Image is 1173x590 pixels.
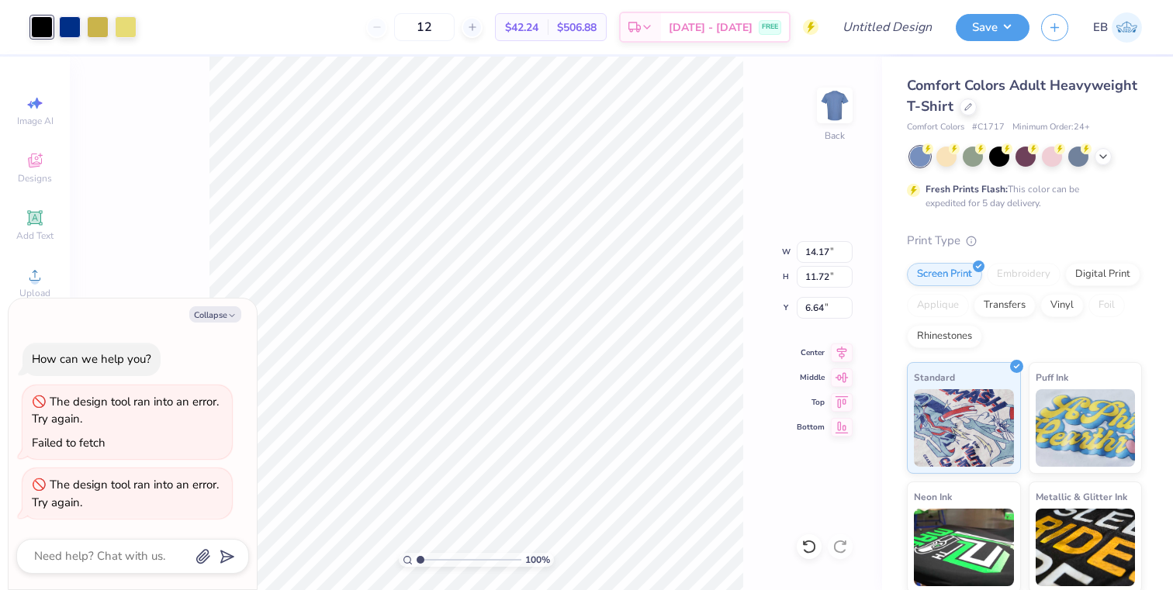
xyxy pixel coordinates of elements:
img: Emily Breit [1112,12,1142,43]
span: Minimum Order: 24 + [1012,121,1090,134]
span: Comfort Colors [907,121,964,134]
input: Untitled Design [830,12,944,43]
div: Screen Print [907,263,982,286]
div: The design tool ran into an error. Try again. [32,477,219,510]
img: Standard [914,389,1014,467]
span: $42.24 [505,19,538,36]
div: Failed to fetch [32,435,106,450]
span: $506.88 [557,19,597,36]
button: Save [956,14,1029,41]
img: Back [819,90,850,121]
span: Metallic & Glitter Ink [1036,488,1127,505]
span: Neon Ink [914,488,952,505]
div: Foil [1088,294,1125,317]
span: [DATE] - [DATE] [669,19,753,36]
div: Print Type [907,232,1142,250]
div: Embroidery [987,263,1061,286]
span: Center [797,347,825,358]
input: – – [394,13,455,41]
div: Vinyl [1040,294,1084,317]
div: Back [825,129,845,143]
span: Standard [914,369,955,385]
div: Applique [907,294,969,317]
span: Image AI [17,115,54,127]
span: Middle [797,372,825,383]
span: Upload [19,287,50,299]
span: # C1717 [972,121,1005,134]
div: This color can be expedited for 5 day delivery. [926,182,1116,210]
img: Puff Ink [1036,389,1136,467]
span: Bottom [797,422,825,433]
span: EB [1093,19,1108,36]
span: Designs [18,172,52,185]
a: EB [1093,12,1142,43]
div: Rhinestones [907,325,982,348]
span: Top [797,397,825,408]
span: Comfort Colors Adult Heavyweight T-Shirt [907,76,1137,116]
span: FREE [762,22,778,33]
div: Transfers [974,294,1036,317]
span: 100 % [525,553,550,567]
strong: Fresh Prints Flash: [926,183,1008,195]
button: Collapse [189,306,241,323]
span: Puff Ink [1036,369,1068,385]
span: Add Text [16,229,54,242]
img: Neon Ink [914,509,1014,586]
img: Metallic & Glitter Ink [1036,509,1136,586]
div: Digital Print [1065,263,1140,286]
div: How can we help you? [32,351,151,367]
div: The design tool ran into an error. Try again. [32,394,219,427]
